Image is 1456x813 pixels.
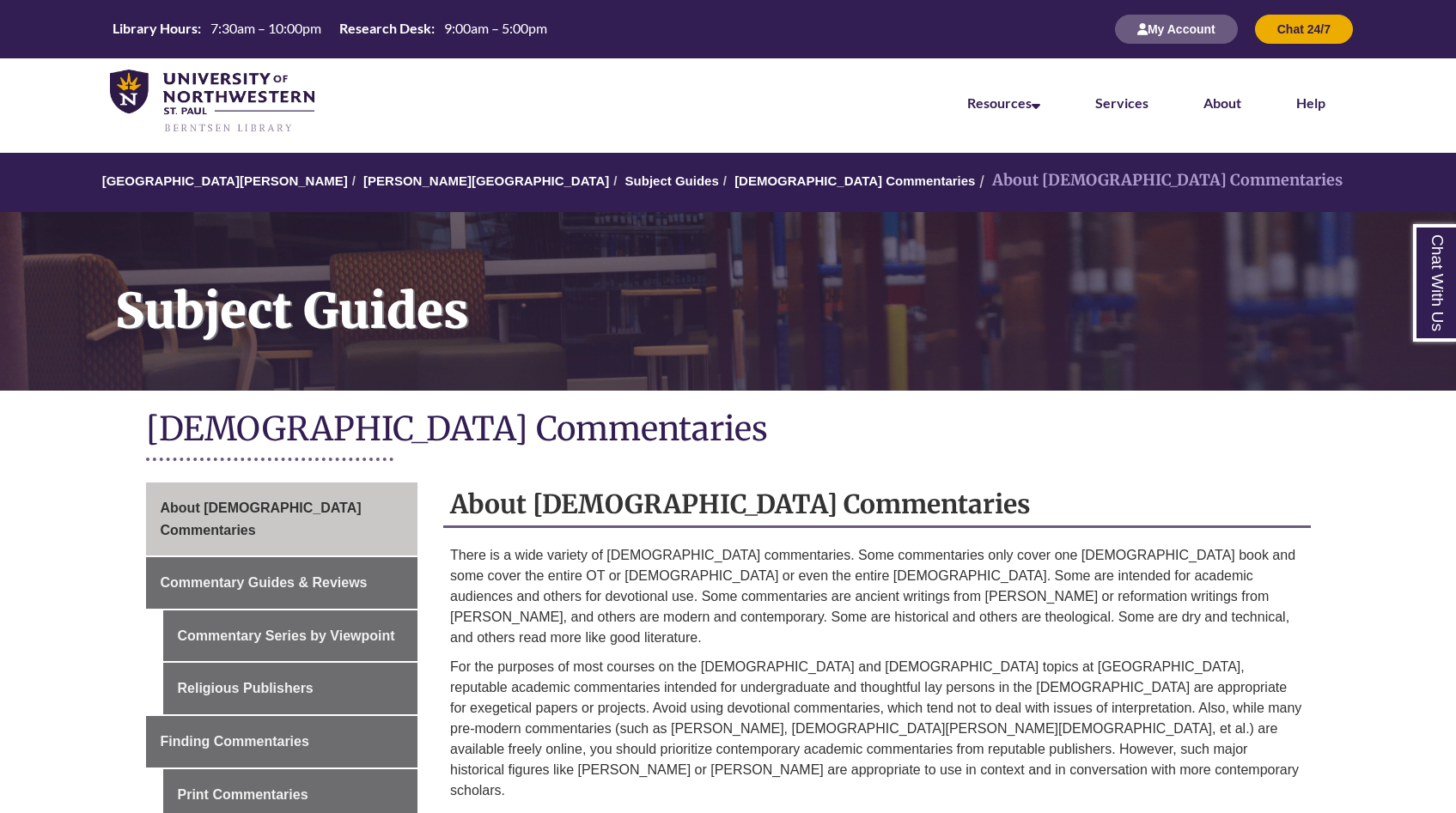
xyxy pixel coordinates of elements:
span: Commentary Guides & Reviews [161,575,368,590]
button: My Account [1115,15,1238,44]
h1: [DEMOGRAPHIC_DATA] Commentaries [146,408,1311,453]
p: There is a wide variety of [DEMOGRAPHIC_DATA] commentaries. Some commentaries only cover one [DEM... [450,545,1304,648]
a: Chat 24/7 [1255,21,1353,36]
span: 7:30am – 10:00pm [210,20,321,36]
span: Finding Commentaries [161,734,309,749]
h2: About [DEMOGRAPHIC_DATA] Commentaries [443,482,1311,528]
a: [GEOGRAPHIC_DATA][PERSON_NAME] [102,173,348,188]
a: Hours Today [106,19,554,39]
a: Finding Commentaries [146,716,418,767]
a: About [DEMOGRAPHIC_DATA] Commentaries [146,482,418,555]
a: Subject Guides [625,173,719,188]
a: My Account [1115,21,1238,36]
img: UNWSP Library Logo [110,70,314,135]
th: Research Desk: [332,19,437,38]
span: 9:00am – 5:00pm [444,20,547,36]
a: Commentary Guides & Reviews [146,557,418,609]
a: Commentary Series by Viewpoint [163,610,418,662]
a: About [1203,94,1241,111]
a: Services [1095,94,1148,111]
p: For the purposes of most courses on the [DEMOGRAPHIC_DATA] and [DEMOGRAPHIC_DATA] topics at [GEOG... [450,657,1304,801]
th: Library Hours: [106,19,204,38]
a: [PERSON_NAME][GEOGRAPHIC_DATA] [363,173,609,188]
table: Hours Today [106,19,554,38]
a: [DEMOGRAPHIC_DATA] Commentaries [734,173,975,188]
a: Religious Publishers [163,663,418,714]
li: About [DEMOGRAPHIC_DATA] Commentaries [975,168,1343,193]
button: Chat 24/7 [1255,15,1353,44]
a: Resources [967,94,1040,111]
span: About [DEMOGRAPHIC_DATA] Commentaries [161,501,362,537]
h1: Subject Guides [96,212,1456,368]
a: Help [1296,94,1325,111]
